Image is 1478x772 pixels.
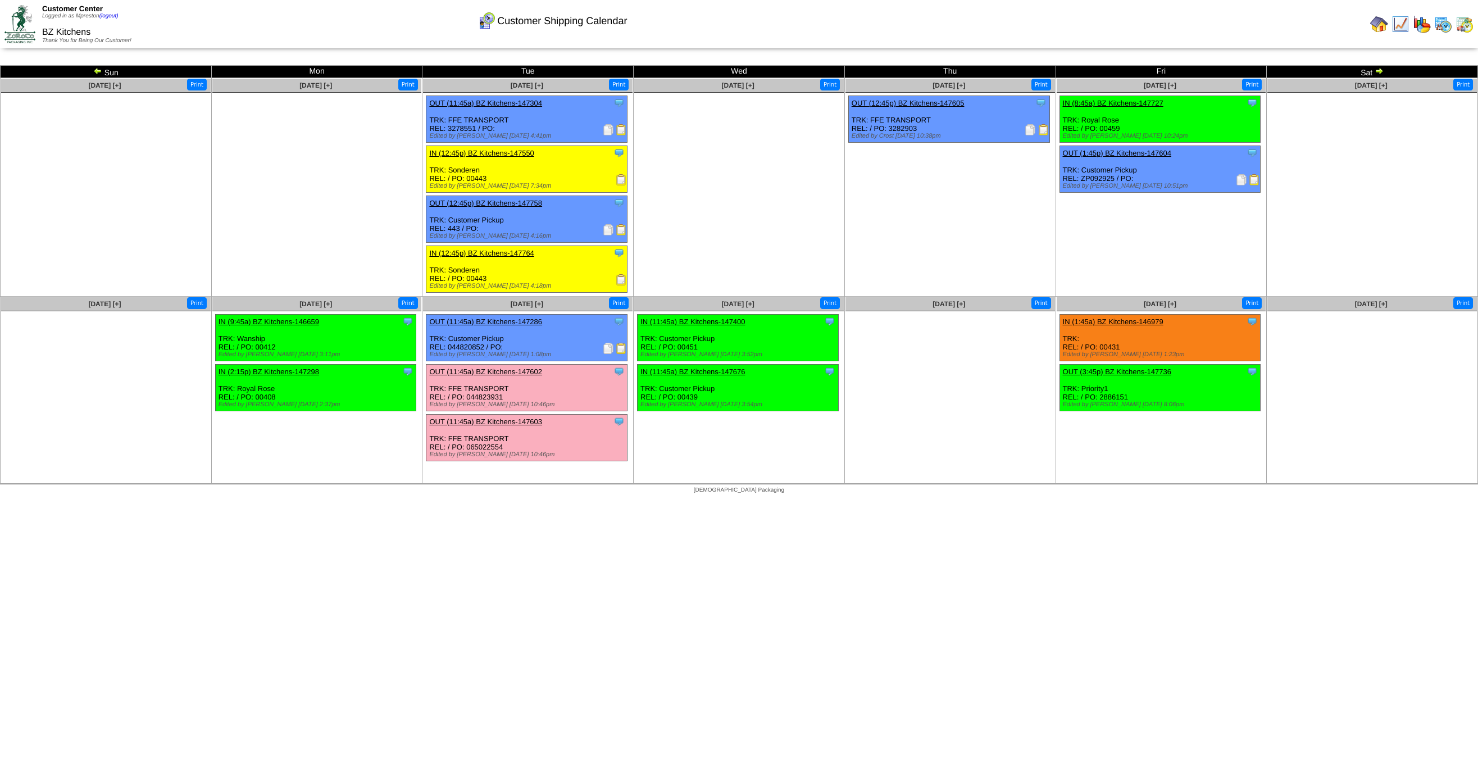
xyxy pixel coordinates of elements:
[429,401,627,408] div: Edited by [PERSON_NAME] [DATE] 10:46pm
[429,417,542,426] a: OUT (11:45a) BZ Kitchens-147603
[1144,300,1176,308] a: [DATE] [+]
[402,366,413,377] img: Tooltip
[722,300,754,308] a: [DATE] [+]
[613,247,625,258] img: Tooltip
[1063,149,1171,157] a: OUT (1:45p) BZ Kitchens-147604
[429,317,542,326] a: OUT (11:45a) BZ Kitchens-147286
[820,79,840,90] button: Print
[1247,147,1258,158] img: Tooltip
[426,96,627,143] div: TRK: FFE TRANSPORT REL: 3278551 / PO:
[426,246,627,293] div: TRK: Sonderen REL: / PO: 00443
[844,66,1056,78] td: Thu
[4,5,35,43] img: ZoRoCo_Logo(Green%26Foil)%20jpg.webp
[398,297,418,309] button: Print
[820,297,840,309] button: Print
[1063,351,1261,358] div: Edited by [PERSON_NAME] [DATE] 1:23pm
[1063,317,1163,326] a: IN (1:45a) BZ Kitchens-146979
[429,351,627,358] div: Edited by [PERSON_NAME] [DATE] 1:08pm
[402,316,413,327] img: Tooltip
[1355,300,1388,308] a: [DATE] [+]
[88,300,121,308] a: [DATE] [+]
[603,224,614,235] img: Packing Slip
[1434,15,1452,33] img: calendarprod.gif
[429,133,627,139] div: Edited by [PERSON_NAME] [DATE] 4:41pm
[722,81,754,89] a: [DATE] [+]
[1,66,212,78] td: Sun
[613,97,625,108] img: Tooltip
[1056,66,1267,78] td: Fri
[933,81,965,89] a: [DATE] [+]
[616,343,627,354] img: Bill of Lading
[640,351,838,358] div: Edited by [PERSON_NAME] [DATE] 3:52pm
[429,99,542,107] a: OUT (11:45a) BZ Kitchens-147304
[640,401,838,408] div: Edited by [PERSON_NAME] [DATE] 3:54pm
[694,487,784,493] span: [DEMOGRAPHIC_DATA] Packaging
[219,317,319,326] a: IN (9:45a) BZ Kitchens-146659
[477,12,495,30] img: calendarcustomer.gif
[426,315,627,361] div: TRK: Customer Pickup REL: 044820852 / PO:
[1038,124,1049,135] img: Bill of Lading
[511,81,543,89] span: [DATE] [+]
[638,315,839,361] div: TRK: Customer Pickup REL: / PO: 00451
[429,451,627,458] div: Edited by [PERSON_NAME] [DATE] 10:46pm
[613,147,625,158] img: Tooltip
[429,283,627,289] div: Edited by [PERSON_NAME] [DATE] 4:18pm
[1144,81,1176,89] a: [DATE] [+]
[638,365,839,411] div: TRK: Customer Pickup REL: / PO: 00439
[616,174,627,185] img: Receiving Document
[848,96,1049,143] div: TRK: FFE TRANSPORT REL: / PO: 3282903
[1063,367,1171,376] a: OUT (3:45p) BZ Kitchens-147736
[1063,183,1261,189] div: Edited by [PERSON_NAME] [DATE] 10:51pm
[1456,15,1474,33] img: calendarinout.gif
[613,197,625,208] img: Tooltip
[42,28,90,37] span: BZ Kitchens
[609,79,629,90] button: Print
[1035,97,1047,108] img: Tooltip
[1242,79,1262,90] button: Print
[933,300,965,308] span: [DATE] [+]
[1031,79,1051,90] button: Print
[497,15,627,27] span: Customer Shipping Calendar
[42,4,103,13] span: Customer Center
[88,81,121,89] span: [DATE] [+]
[1247,366,1258,377] img: Tooltip
[429,233,627,239] div: Edited by [PERSON_NAME] [DATE] 4:16pm
[299,300,332,308] a: [DATE] [+]
[429,367,542,376] a: OUT (11:45a) BZ Kitchens-147602
[616,224,627,235] img: Bill of Lading
[609,297,629,309] button: Print
[1059,315,1261,361] div: TRK: REL: / PO: 00431
[1063,401,1261,408] div: Edited by [PERSON_NAME] [DATE] 8:06pm
[219,367,319,376] a: IN (2:15p) BZ Kitchens-147298
[511,300,543,308] a: [DATE] [+]
[852,99,965,107] a: OUT (12:45p) BZ Kitchens-147605
[1391,15,1409,33] img: line_graph.gif
[613,416,625,427] img: Tooltip
[429,249,534,257] a: IN (12:45p) BZ Kitchens-147764
[1355,81,1388,89] a: [DATE] [+]
[1063,99,1163,107] a: IN (8:45a) BZ Kitchens-147727
[616,124,627,135] img: Bill of Lading
[613,316,625,327] img: Tooltip
[299,81,332,89] span: [DATE] [+]
[616,274,627,285] img: Receiving Document
[1247,316,1258,327] img: Tooltip
[1370,15,1388,33] img: home.gif
[429,199,542,207] a: OUT (12:45p) BZ Kitchens-147758
[215,365,416,411] div: TRK: Royal Rose REL: / PO: 00408
[219,401,416,408] div: Edited by [PERSON_NAME] [DATE] 2:37pm
[1059,365,1261,411] div: TRK: Priority1 REL: / PO: 2886151
[634,66,845,78] td: Wed
[429,149,534,157] a: IN (12:45p) BZ Kitchens-147550
[42,13,119,19] span: Logged in as Mpreston
[187,79,207,90] button: Print
[1453,297,1473,309] button: Print
[93,66,102,75] img: arrowleft.gif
